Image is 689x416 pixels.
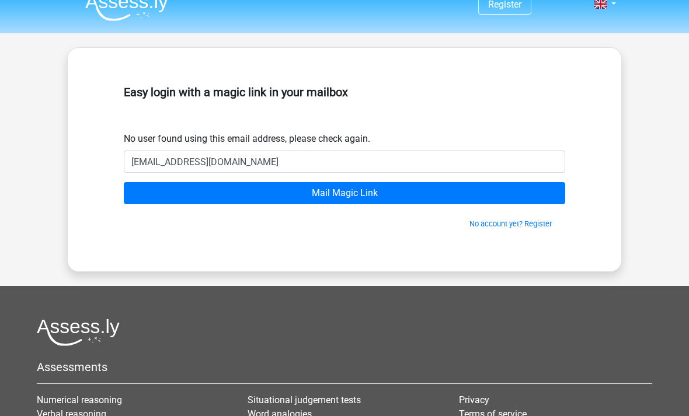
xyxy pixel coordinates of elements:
[124,85,565,99] h5: Easy login with a magic link in your mailbox
[124,182,565,204] input: Mail Magic Link
[459,394,489,405] a: Privacy
[248,394,361,405] a: Situational judgement tests
[37,360,652,374] h5: Assessments
[37,394,122,405] a: Numerical reasoning
[124,132,565,146] div: No user found using this email address, please check again.
[124,151,565,173] input: Email
[469,219,552,228] a: No account yet? Register
[37,319,120,346] img: Assessly logo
